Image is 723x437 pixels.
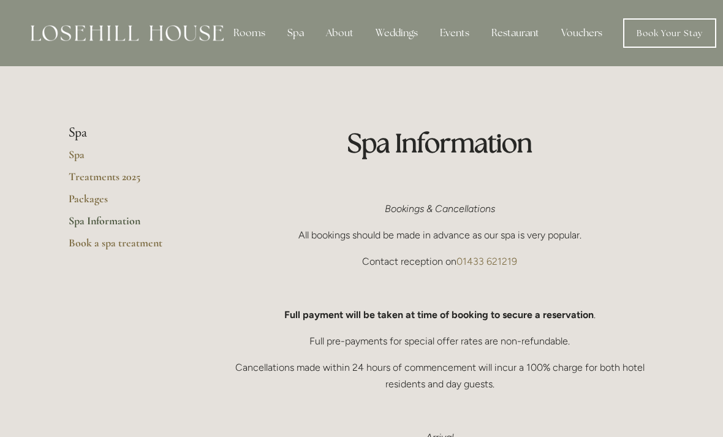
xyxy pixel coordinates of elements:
[69,170,186,192] a: Treatments 2025
[225,253,654,270] p: Contact reception on
[31,25,224,41] img: Losehill House
[623,18,716,48] a: Book Your Stay
[69,214,186,236] a: Spa Information
[224,21,275,45] div: Rooms
[69,192,186,214] a: Packages
[225,359,654,392] p: Cancellations made within 24 hours of commencement will incur a 100% charge for both hotel reside...
[366,21,428,45] div: Weddings
[278,21,314,45] div: Spa
[316,21,363,45] div: About
[551,21,612,45] a: Vouchers
[225,333,654,349] p: Full pre-payments for special offer rates are non-refundable.
[225,306,654,323] p: .
[482,21,549,45] div: Restaurant
[69,125,186,141] li: Spa
[385,203,495,215] em: Bookings & Cancellations
[284,309,594,321] strong: Full payment will be taken at time of booking to secure a reservation
[456,256,517,267] a: 01433 621219
[69,148,186,170] a: Spa
[430,21,479,45] div: Events
[69,236,186,258] a: Book a spa treatment
[347,126,532,159] strong: Spa Information
[225,227,654,243] p: All bookings should be made in advance as our spa is very popular.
